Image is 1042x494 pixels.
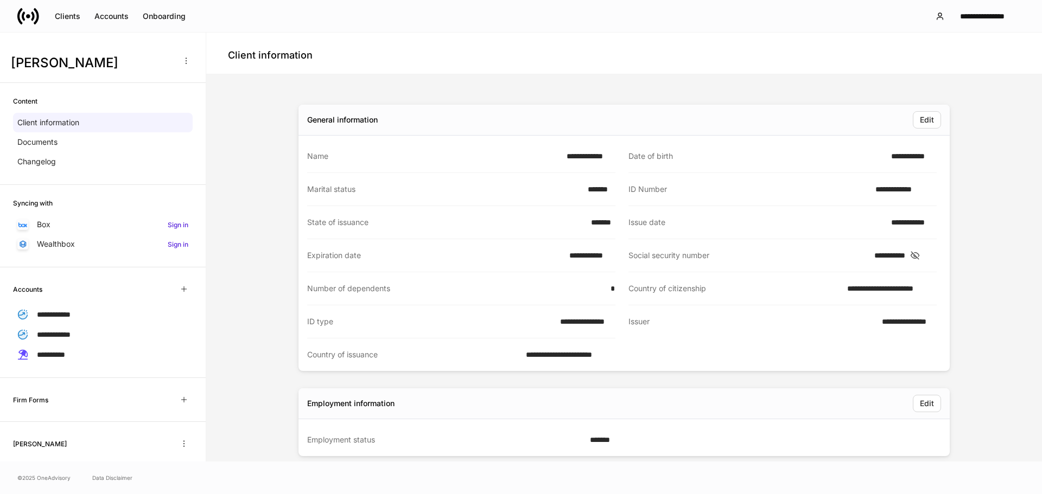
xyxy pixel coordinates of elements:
[92,473,132,482] a: Data Disclaimer
[307,114,378,125] div: General information
[87,8,136,25] button: Accounts
[628,250,868,261] div: Social security number
[13,284,42,294] h6: Accounts
[18,222,27,227] img: oYqM9ojoZLfzCHUefNbBcWHcyDPbQKagtYciMC8pFl3iZXy3dU33Uwy+706y+0q2uJ1ghNQf2OIHrSh50tUd9HaB5oMc62p0G...
[913,395,941,412] button: Edit
[37,219,50,230] p: Box
[13,113,193,132] a: Client information
[13,152,193,171] a: Changelog
[13,198,53,208] h6: Syncing with
[307,217,584,228] div: State of issuance
[920,398,934,409] div: Edit
[13,234,193,254] a: WealthboxSign in
[55,11,80,22] div: Clients
[628,283,841,294] div: Country of citizenship
[13,439,67,449] h6: [PERSON_NAME]
[628,184,869,195] div: ID Number
[307,283,604,294] div: Number of dependents
[168,220,188,230] h6: Sign in
[13,96,37,106] h6: Content
[17,117,79,128] p: Client information
[628,217,885,228] div: Issue date
[94,11,129,22] div: Accounts
[307,250,563,261] div: Expiration date
[13,395,48,405] h6: Firm Forms
[17,137,58,147] p: Documents
[307,349,519,360] div: Country of issuance
[143,11,186,22] div: Onboarding
[307,151,560,162] div: Name
[37,239,75,249] p: Wealthbox
[168,239,188,249] h6: Sign in
[920,114,934,125] div: Edit
[13,132,193,152] a: Documents
[17,473,71,482] span: © 2025 OneAdvisory
[628,316,875,328] div: Issuer
[13,215,193,234] a: BoxSign in
[307,434,583,445] div: Employment status
[48,8,87,25] button: Clients
[136,8,193,25] button: Onboarding
[11,54,173,72] h3: [PERSON_NAME]
[913,111,941,129] button: Edit
[307,184,581,195] div: Marital status
[307,398,395,409] div: Employment information
[228,49,313,62] h4: Client information
[628,151,885,162] div: Date of birth
[307,316,554,327] div: ID type
[17,156,56,167] p: Changelog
